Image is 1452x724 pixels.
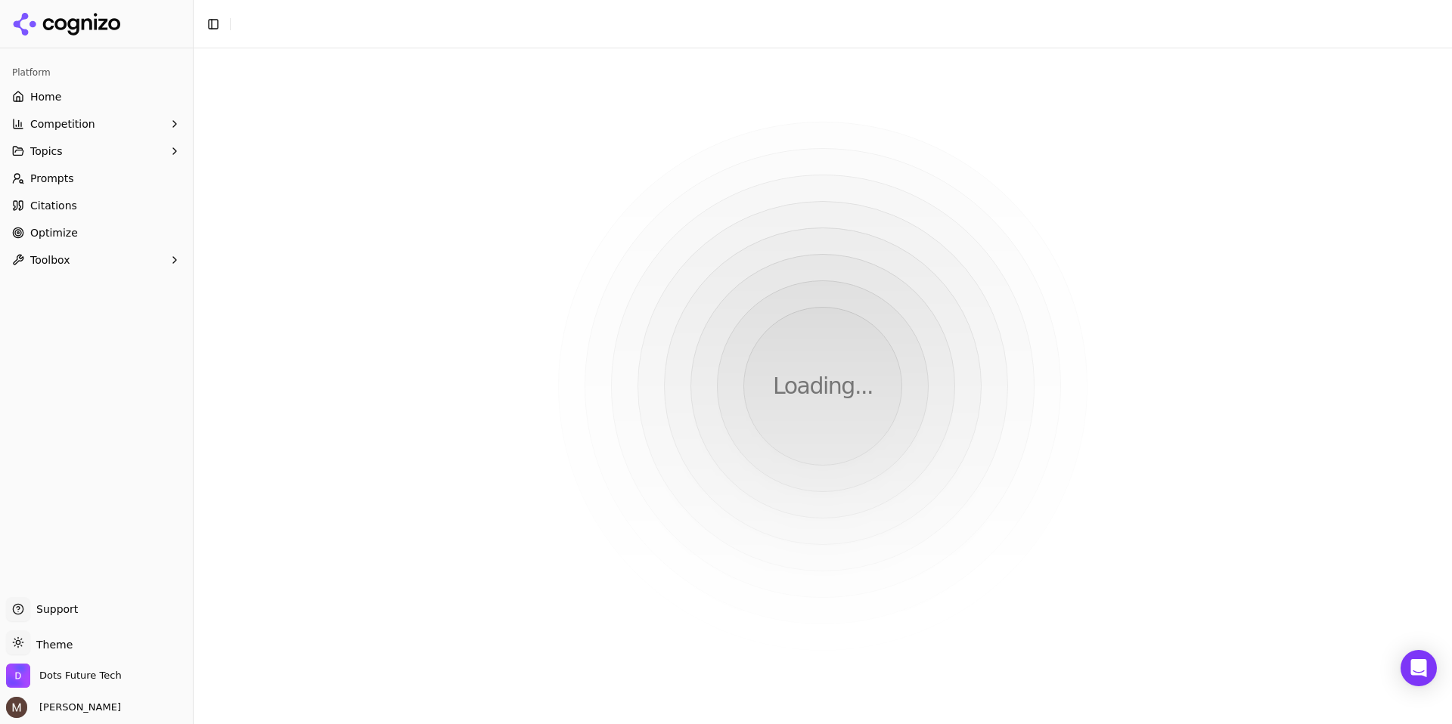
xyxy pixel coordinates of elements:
a: Home [6,85,187,109]
button: Toolbox [6,248,187,272]
span: Dots Future Tech [39,669,122,682]
div: Open Intercom Messenger [1401,650,1437,686]
span: [PERSON_NAME] [33,701,121,714]
span: Citations [30,198,77,213]
span: Toolbox [30,252,70,268]
span: Competition [30,116,95,131]
a: Citations [6,193,187,218]
button: Open user button [6,697,121,718]
div: Platform [6,60,187,85]
span: Home [30,89,61,104]
button: Open organization switcher [6,664,122,688]
span: Prompts [30,171,74,186]
a: Prompts [6,166,187,190]
span: Support [30,602,78,617]
button: Competition [6,112,187,136]
p: Loading... [773,373,873,400]
img: Dots Future Tech [6,664,30,688]
span: Topics [30,144,63,159]
a: Optimize [6,221,187,245]
span: Theme [30,639,73,651]
button: Topics [6,139,187,163]
span: Optimize [30,225,78,240]
img: Martyn Strydom [6,697,27,718]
